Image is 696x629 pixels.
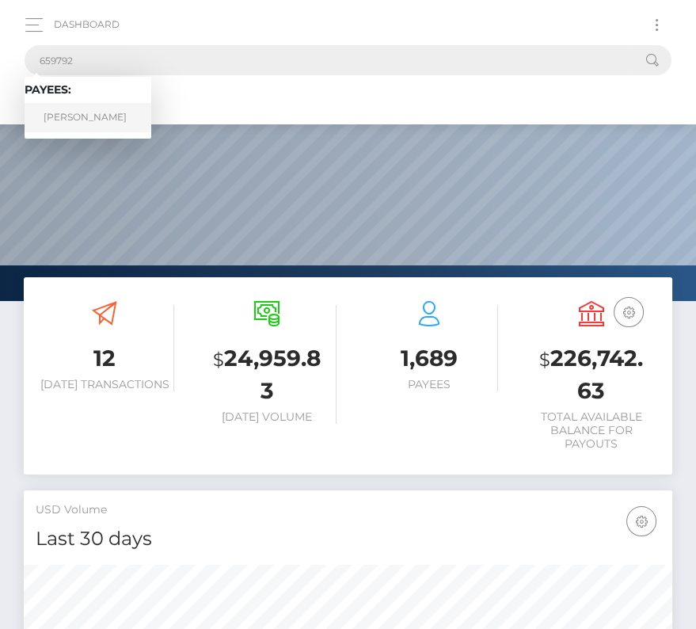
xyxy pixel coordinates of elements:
h6: [DATE] Transactions [36,378,174,391]
a: Dashboard [54,8,120,41]
a: [PERSON_NAME] [25,103,151,132]
small: $ [539,349,550,371]
h3: 12 [36,343,174,374]
h4: Last 30 days [36,525,660,553]
h3: 1,689 [360,343,499,374]
input: Search... [25,45,630,75]
h6: Payees: [25,83,151,97]
small: $ [213,349,224,371]
button: Toggle navigation [642,14,671,36]
h6: [DATE] Volume [198,410,337,424]
h6: Total Available Balance for Payouts [522,410,660,450]
h5: USD Volume [36,502,660,518]
h3: 24,959.83 [198,343,337,406]
h3: 226,742.63 [522,343,660,406]
h6: Payees [360,378,499,391]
